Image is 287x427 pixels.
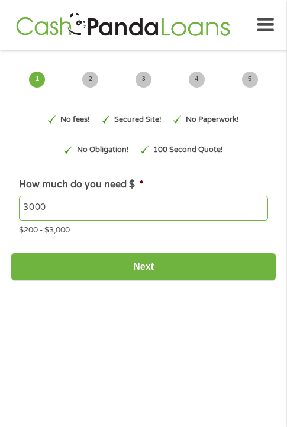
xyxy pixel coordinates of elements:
input: Next [11,253,276,282]
p: Secured Site! [114,114,162,125]
p: No fees! [60,114,90,125]
div: $200 - $3,000 [19,221,267,237]
span: 3 [136,72,151,88]
span: 5 [242,72,258,88]
img: GetLoanNow Logo [13,11,233,39]
span: 4 [189,72,205,88]
p: 100 Second Quote! [153,144,223,156]
label: How much do you need $ [19,179,143,191]
p: No Paperwork! [186,114,239,125]
span: 2 [82,72,98,88]
p: No Obligation! [77,144,129,156]
span: 1 [29,72,45,88]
